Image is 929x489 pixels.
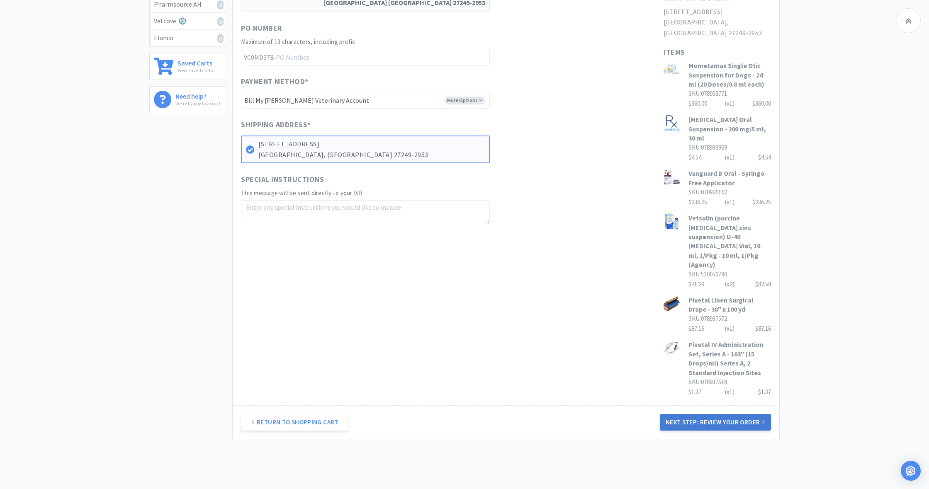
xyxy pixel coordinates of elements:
[755,324,771,334] div: $87.16
[241,189,363,197] span: This message will be sent directly to your ISR
[664,17,771,38] h2: [GEOGRAPHIC_DATA], [GEOGRAPHIC_DATA] 27249-2953
[725,99,734,109] div: (x 1 )
[688,143,727,151] span: SKU: 078939969
[688,115,771,143] h3: [MEDICAL_DATA] Oral Suspension - 200 mg/5 ml, 30 ml
[150,13,226,30] a: Vetcove0
[664,340,680,356] img: 65b50d86cfb64bb4938f68085462182d_370394.jpeg
[725,324,734,334] div: (x 1 )
[688,90,727,97] span: SKU: 078953771
[241,38,357,46] span: Maximum of 13 characters, including prefix.
[688,378,727,386] span: SKU: 078937518
[217,34,224,43] i: 0
[752,197,771,207] div: $236.25
[688,169,771,187] h3: Vanguard B Oral - Syringe-Free Applicator
[241,174,324,186] span: Special Instructions
[725,279,734,289] div: (x 2 )
[178,66,213,74] p: View saved carts
[664,169,680,185] img: 5381fea8405849469fcab944e4b645a5_174084.jpeg
[688,99,771,109] div: $360.00
[664,213,680,230] img: cd91ef54d1704fd08c9e05d5a9abbf7a_822945.jpeg
[154,33,221,44] div: Elanco
[688,315,727,322] span: SKU: 078937572
[175,91,220,99] h6: Need help?
[688,295,771,314] h3: Pivetal Linen Surgical Drape - 38" x 100 yd
[664,46,771,58] h1: Items
[258,139,485,150] p: [STREET_ADDRESS]
[241,76,309,88] span: Payment Method *
[758,153,771,162] div: $4.54
[725,153,734,162] div: (x 1 )
[688,340,771,377] h3: Pivetal IV Administration Set, Series A - 103" (15 Drops/ml) Series A, 2 Standard Injection Sites
[664,115,680,131] img: 610f8249a0a1495a8aa2d0f135ebc078_380130.jpeg
[664,7,771,17] h2: [STREET_ADDRESS]
[901,461,921,481] div: Open Intercom Messenger
[664,295,680,312] img: 88385a67dd924eba80317531d9c0e11e_330841.jpeg
[154,16,221,27] div: Vetcove
[217,0,224,10] i: 0
[688,387,771,397] div: $1.37
[258,150,485,160] p: [GEOGRAPHIC_DATA], [GEOGRAPHIC_DATA] 27249-2953
[725,197,734,207] div: (x 1 )
[241,22,282,34] span: PO Number
[688,270,727,278] span: SKU: 510050790
[688,324,771,334] div: $87.16
[725,387,734,397] div: (x 1 )
[758,387,771,397] div: $1.37
[149,53,226,80] a: Saved CartsView saved carts
[755,279,771,289] div: $82.58
[688,153,771,162] div: $4.54
[664,61,680,77] img: d66493c10c5e492faf436cb2a1a23491_802131.jpeg
[688,279,771,289] div: $41.29
[688,188,727,196] span: SKU: 078926162
[660,414,771,431] button: Next Step: Review Your Order
[241,414,349,431] a: Return to Shopping Cart
[175,99,220,107] p: We're happy to assist!
[752,99,771,109] div: $360.00
[241,49,276,65] span: VC0MD37B
[241,49,490,65] input: PO Number
[217,17,224,26] i: 0
[241,119,311,131] span: Shipping Address *
[178,58,213,66] h6: Saved Carts
[150,30,226,46] a: Elanco0
[688,197,771,207] div: $236.25
[688,61,771,89] h3: Mometamax Single Otic Suspension for Dogs - 24 ml (20 Doses/0.8 ml each)
[688,213,771,269] h3: Vetsulin (porcine [MEDICAL_DATA] zinc suspension) U-40 [MEDICAL_DATA] Vial, 10 ml, 1/Pkg - 10 ml,...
